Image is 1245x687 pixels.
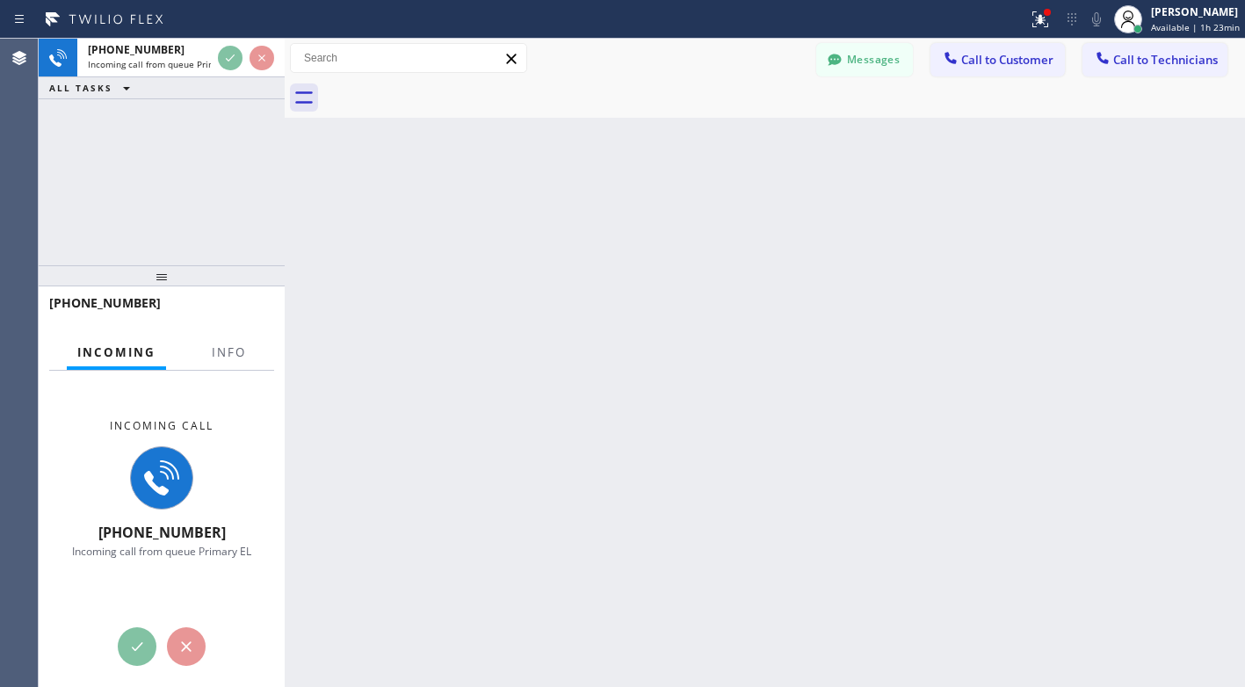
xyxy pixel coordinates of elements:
span: Available | 1h 23min [1151,21,1240,33]
span: Incoming call [110,418,214,433]
span: Incoming [77,344,156,360]
button: Reject [167,627,206,666]
span: [PHONE_NUMBER] [98,523,226,542]
span: ALL TASKS [49,82,112,94]
button: Info [201,336,257,370]
span: Call to Customer [961,52,1053,68]
button: Accept [218,46,242,70]
input: Search [291,44,526,72]
button: ALL TASKS [39,77,148,98]
button: Reject [250,46,274,70]
button: Call to Customer [930,43,1065,76]
button: Messages [816,43,913,76]
button: Call to Technicians [1082,43,1227,76]
span: Call to Technicians [1113,52,1218,68]
span: [PHONE_NUMBER] [88,42,185,57]
span: Incoming call from queue Primary EL [88,58,242,70]
span: Info [212,344,246,360]
span: Incoming call from queue Primary EL [72,544,251,559]
span: [PHONE_NUMBER] [49,294,161,311]
button: Accept [118,627,156,666]
div: [PERSON_NAME] [1151,4,1240,19]
button: Incoming [67,336,166,370]
button: Mute [1084,7,1109,32]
